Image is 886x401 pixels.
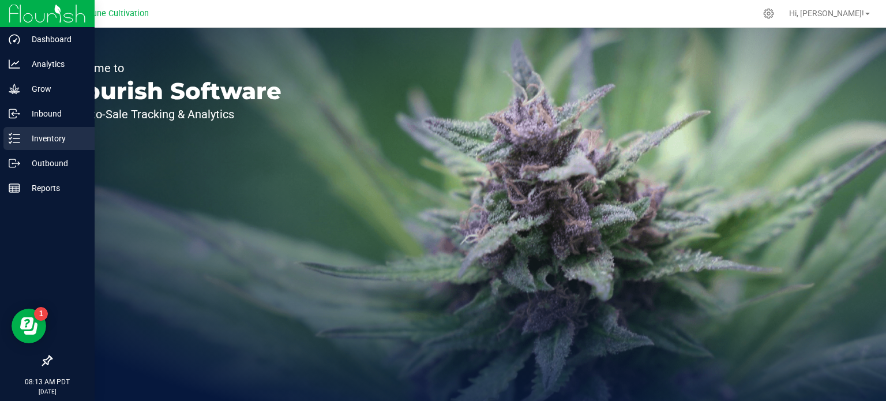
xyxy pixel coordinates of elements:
[9,58,20,70] inline-svg: Analytics
[9,108,20,119] inline-svg: Inbound
[20,82,89,96] p: Grow
[789,9,864,18] span: Hi, [PERSON_NAME]!
[20,156,89,170] p: Outbound
[62,108,281,120] p: Seed-to-Sale Tracking & Analytics
[5,387,89,396] p: [DATE]
[9,83,20,95] inline-svg: Grow
[34,307,48,321] iframe: Resource center unread badge
[87,9,149,18] span: Dune Cultivation
[761,8,776,19] div: Manage settings
[9,182,20,194] inline-svg: Reports
[9,33,20,45] inline-svg: Dashboard
[20,57,89,71] p: Analytics
[5,377,89,387] p: 08:13 AM PDT
[20,107,89,121] p: Inbound
[20,132,89,145] p: Inventory
[9,133,20,144] inline-svg: Inventory
[9,158,20,169] inline-svg: Outbound
[20,32,89,46] p: Dashboard
[62,62,281,74] p: Welcome to
[20,181,89,195] p: Reports
[12,309,46,343] iframe: Resource center
[62,80,281,103] p: Flourish Software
